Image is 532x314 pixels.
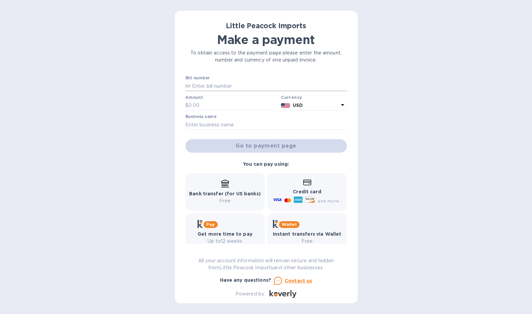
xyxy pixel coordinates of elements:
span: and more... [318,198,342,203]
p: Free [189,197,261,204]
b: You can pay using: [243,161,289,167]
b: Get more time to pay [198,231,252,237]
u: Contact us [285,278,312,283]
b: Currency [281,95,302,100]
b: Pay [206,222,215,227]
b: Wallet [282,222,297,227]
b: Credit card [293,189,321,194]
label: Amount [185,95,203,100]
input: 0.00 [188,101,279,111]
img: USD [281,103,290,108]
b: Instant transfers via Wallet [273,231,342,237]
h1: Make a payment [185,33,347,47]
input: Enter business name [185,120,347,130]
p: № [185,83,191,90]
b: Bank transfer (for US banks) [189,191,261,196]
p: Free [273,238,342,245]
p: To obtain access to the payment page please enter the amount, number and currency of one unpaid i... [185,49,347,64]
p: $ [185,102,188,109]
p: Powered by [236,290,264,298]
label: Bill number [185,76,210,80]
p: Up to 12 weeks [198,238,252,245]
label: Business name [185,115,216,119]
p: All your account information will remain secure and hidden from Little Peacock Imports and other ... [185,257,347,271]
input: Enter bill number [191,81,347,91]
b: USD [293,103,303,108]
b: Little Peacock Imports [226,22,306,30]
b: Have any questions? [220,277,272,283]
